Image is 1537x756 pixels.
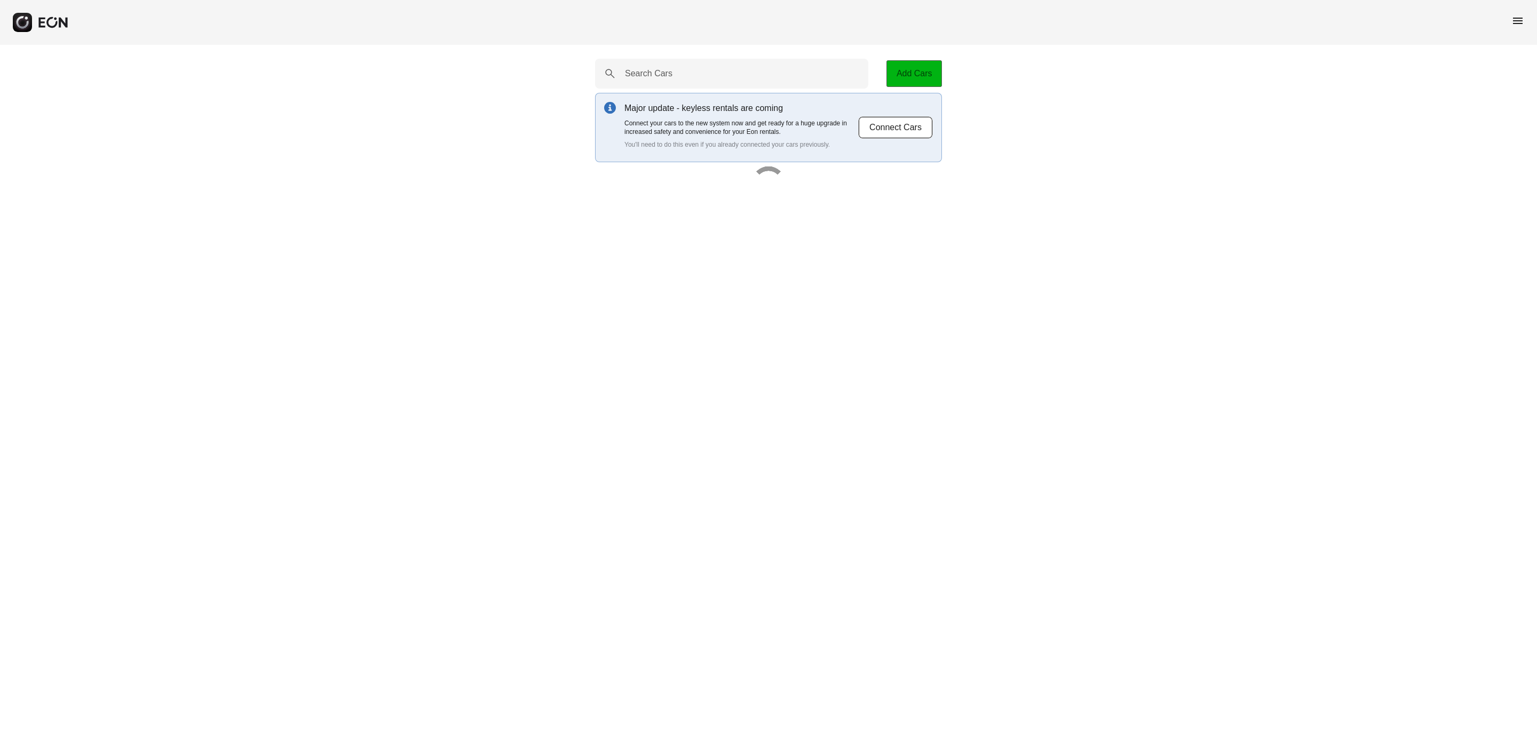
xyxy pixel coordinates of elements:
button: Connect Cars [858,116,933,139]
p: Major update - keyless rentals are coming [624,102,858,115]
label: Search Cars [625,67,672,80]
p: You'll need to do this even if you already connected your cars previously. [624,140,858,149]
p: Connect your cars to the new system now and get ready for a huge upgrade in increased safety and ... [624,119,858,136]
img: info [604,102,616,114]
button: Add Cars [886,60,942,87]
span: menu [1511,14,1524,27]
